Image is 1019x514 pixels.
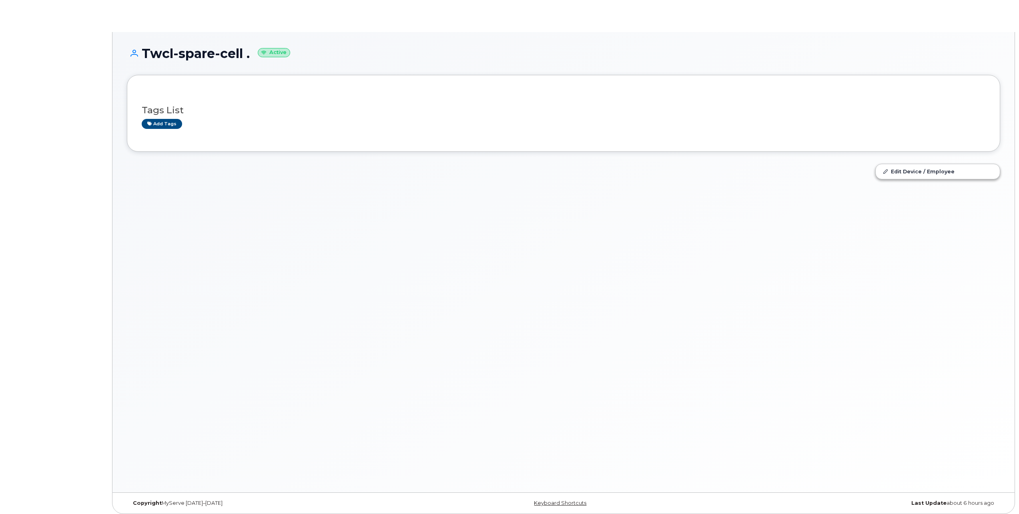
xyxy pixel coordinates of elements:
[142,105,985,115] h3: Tags List
[133,500,162,506] strong: Copyright
[258,48,290,57] small: Active
[534,500,586,506] a: Keyboard Shortcuts
[127,46,1000,60] h1: Twcl-spare-cell .
[911,500,947,506] strong: Last Update
[127,500,418,506] div: MyServe [DATE]–[DATE]
[876,164,1000,179] a: Edit Device / Employee
[142,119,182,129] a: Add tags
[709,500,1000,506] div: about 6 hours ago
